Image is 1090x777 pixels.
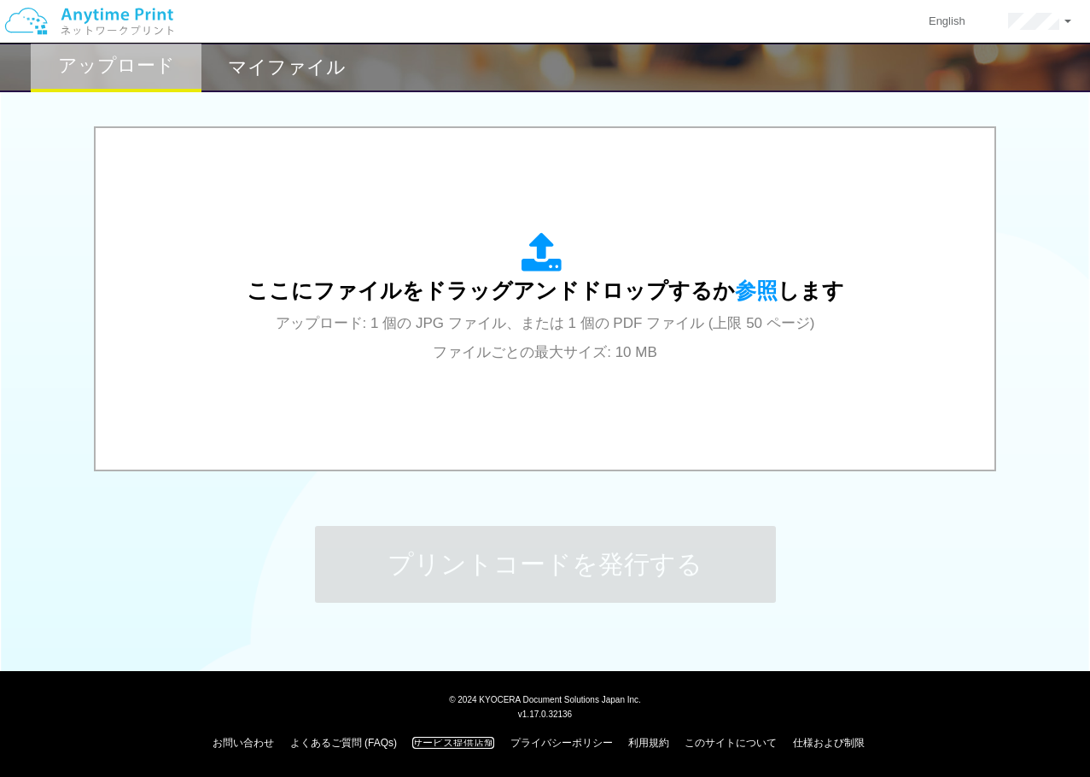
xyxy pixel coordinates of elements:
[735,278,778,302] span: 参照
[315,526,776,603] button: プリントコードを発行する
[628,737,669,749] a: 利用規約
[58,55,175,76] h2: アップロード
[247,278,844,302] span: ここにファイルをドラッグアンドドロップするか します
[449,693,641,704] span: © 2024 KYOCERA Document Solutions Japan Inc.
[276,315,815,360] span: アップロード: 1 個の JPG ファイル、または 1 個の PDF ファイル (上限 50 ページ) ファイルごとの最大サイズ: 10 MB
[793,737,865,749] a: 仕様および制限
[510,737,613,749] a: プライバシーポリシー
[685,737,777,749] a: このサイトについて
[228,57,346,78] h2: マイファイル
[290,737,397,749] a: よくあるご質問 (FAQs)
[518,709,572,719] span: v1.17.0.32136
[412,737,494,749] a: サービス提供店舗
[213,737,274,749] a: お問い合わせ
